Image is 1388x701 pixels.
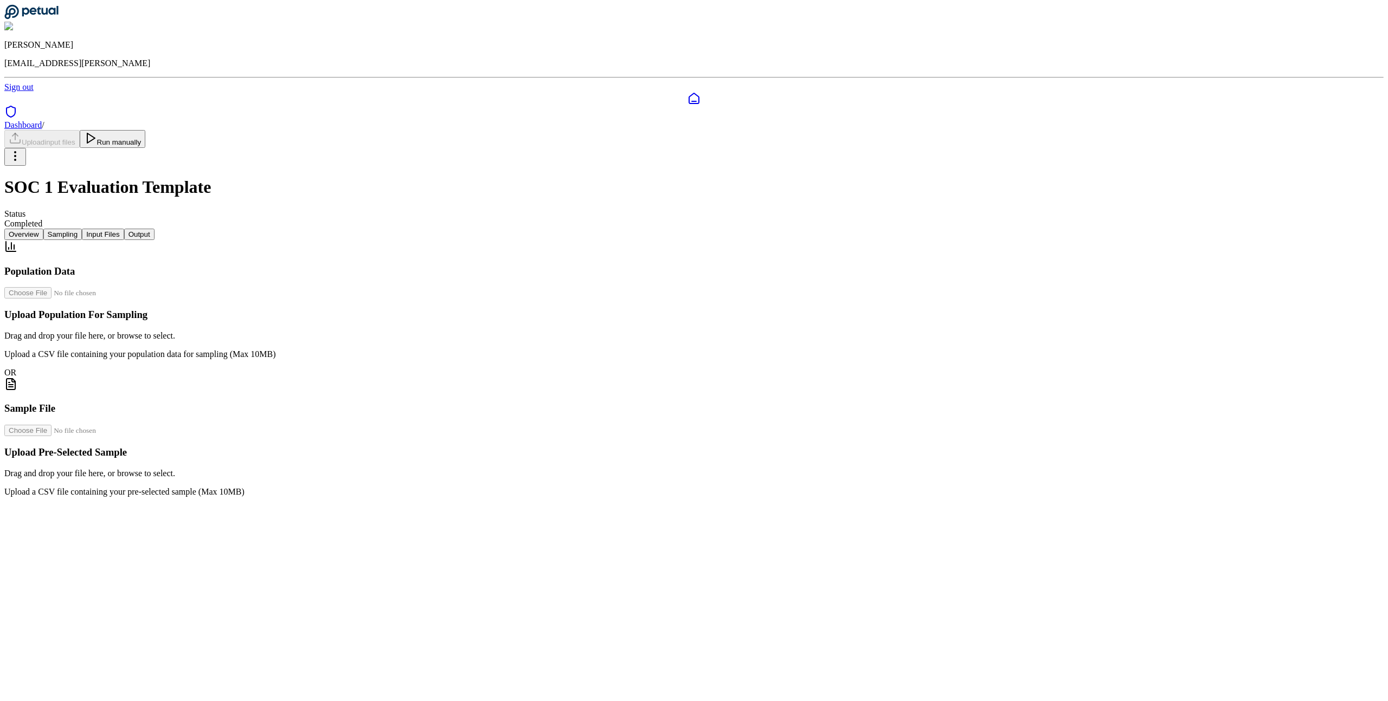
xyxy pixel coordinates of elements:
[4,309,1384,321] h3: Upload Population For Sampling
[4,120,1384,130] div: /
[4,177,1384,197] h1: SOC 1 Evaluation Template
[4,229,43,240] button: Overview
[4,40,1384,50] p: [PERSON_NAME]
[4,403,1384,414] h3: Sample File
[4,446,1384,458] h3: Upload Pre-Selected Sample
[4,130,80,148] button: Uploadinput files
[4,229,1384,240] nav: Tabs
[4,469,1384,478] p: Drag and drop your file here, or browse to select.
[4,82,34,92] a: Sign out
[43,229,82,240] button: Sampling
[4,265,1384,277] h3: Population Data
[4,331,1384,341] p: Drag and drop your file here, or browse to select.
[124,229,155,240] button: Output
[4,487,1384,497] p: Upload a CSV file containing your pre-selected sample (Max 10MB)
[80,130,146,148] button: Run manually
[4,120,42,129] a: Dashboard
[4,349,1384,359] p: Upload a CSV file containing your population data for sampling (Max 10MB)
[82,229,124,240] button: Input Files
[4,59,1384,68] p: [EMAIL_ADDRESS][PERSON_NAME]
[4,12,59,21] a: Go to Dashboard
[4,368,16,377] span: OR
[4,22,78,31] img: Shekhar Khedekar
[4,105,1384,120] a: SOC
[4,219,1384,229] div: Completed
[4,209,1384,219] div: Status
[4,92,1384,105] a: Dashboard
